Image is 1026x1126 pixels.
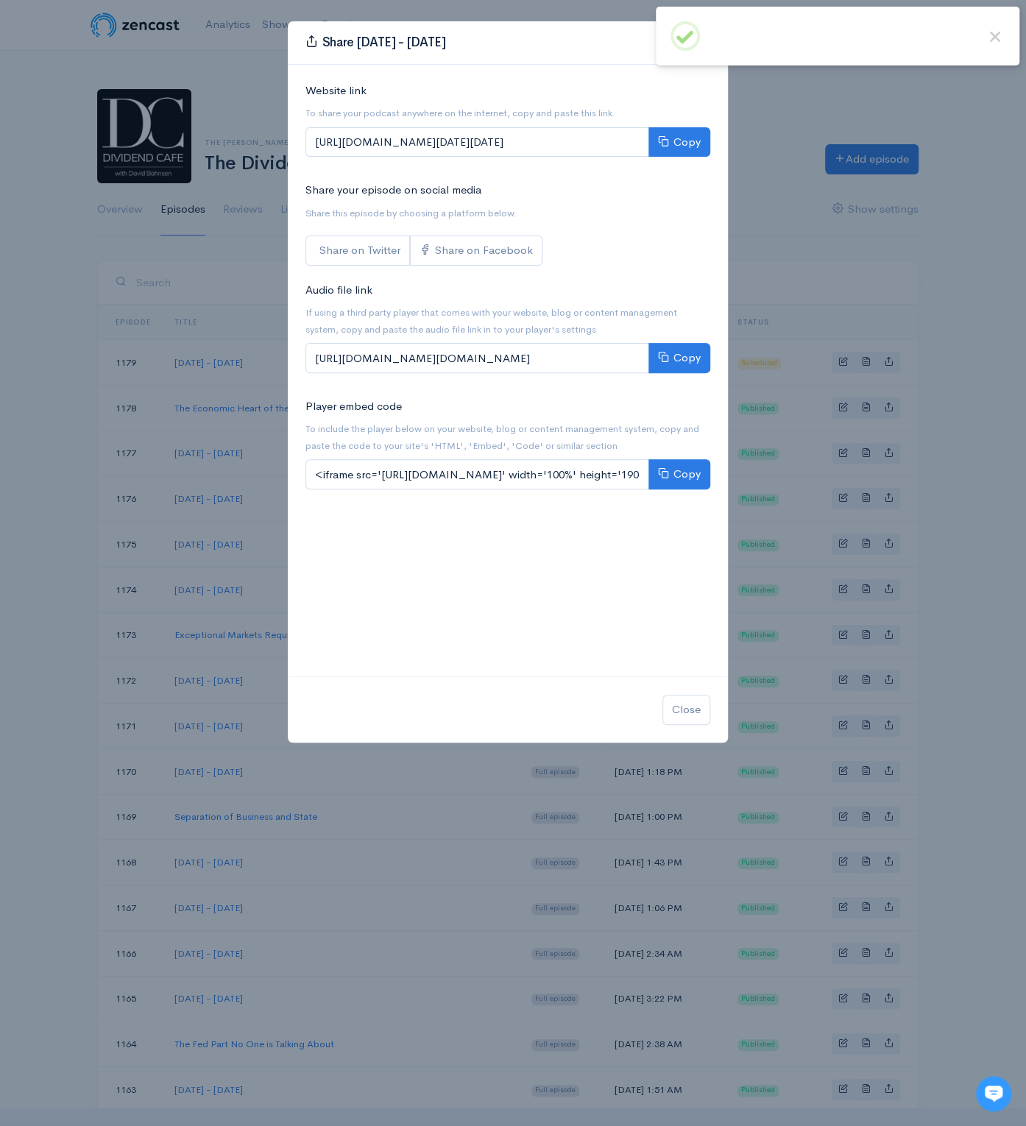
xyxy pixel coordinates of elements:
a: Share on Twitter [305,236,410,266]
input: [URL][DOMAIN_NAME][DATE][DATE] [305,127,649,157]
iframe: gist-messenger-bubble-iframe [976,1076,1011,1111]
small: If using a third party player that comes with your website, blog or content management system, co... [305,306,677,336]
small: Share this episode by choosing a platform below. [305,207,517,219]
small: To share your podcast anywhere on the internet, copy and paste this link. [305,107,615,119]
button: Close [662,695,710,725]
small: To include the player below on your website, blog or content management system, copy and paste th... [305,422,699,452]
div: Social sharing links [305,236,542,266]
h2: Just let us know if you need anything and we'll be happy to help! 🙂 [22,98,272,169]
h1: Hi 👋 [22,71,272,95]
button: Copy [648,127,710,157]
span: New conversation [95,204,177,216]
button: Close this dialog [986,27,1005,46]
button: Copy [648,343,710,373]
label: Share your episode on social media [305,182,481,199]
a: Share on Facebook [410,236,542,266]
input: Search articles [43,277,263,306]
button: Copy [648,459,710,489]
span: Share [DATE] - [DATE] [322,35,446,50]
label: Player embed code [305,398,402,415]
p: Find an answer quickly [20,252,275,270]
label: Website link [305,82,367,99]
button: New conversation [23,195,272,224]
input: [URL][DOMAIN_NAME][DOMAIN_NAME] [305,343,649,373]
input: <iframe src='[URL][DOMAIN_NAME]' width='100%' height='190' frameborder='0' scrolling='no' seamles... [305,459,649,489]
label: Audio file link [305,282,372,299]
